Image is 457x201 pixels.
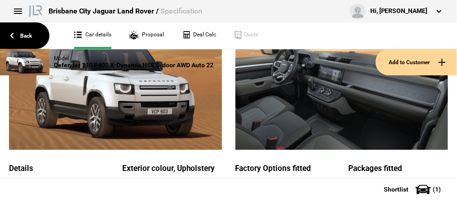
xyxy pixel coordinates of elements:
div: Exterior colour, Upholstery [122,163,222,179]
span: Shortlist [384,186,409,192]
a: Deal Calc [182,22,216,49]
a: Car details [74,22,111,49]
span: Specification [161,7,203,15]
a: Proposal [129,22,164,49]
button: Add to Customer [376,49,457,75]
div: Factory Options fitted [235,163,335,179]
div: Hi, [PERSON_NAME] [370,7,428,16]
span: ( 1 ) [433,186,441,192]
div: Defender 110 P400 X-Dynamic HSE 5-door AWD Auto 22 [54,61,213,69]
button: Shortlist(1) [371,178,457,201]
div: Details [9,163,109,179]
img: landrover.png [27,4,44,17]
div: Packages fitted [348,163,448,179]
div: Model [54,55,213,61]
div: Brisbane City Jaguar Land Rover / [49,6,203,16]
